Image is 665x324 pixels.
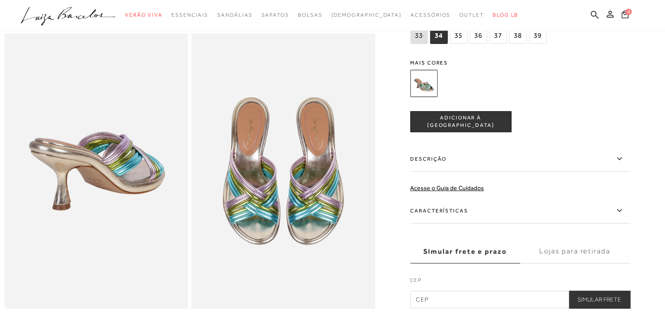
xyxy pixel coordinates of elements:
[493,7,518,23] a: BLOG LB
[217,7,252,23] a: noSubCategoriesText
[411,12,451,18] span: Acessórios
[450,27,467,44] span: 35
[625,9,632,15] span: 0
[192,33,375,308] img: image
[217,12,252,18] span: Sandálias
[4,33,188,308] img: image
[410,198,630,223] label: Características
[529,27,546,44] span: 39
[410,111,511,132] button: ADICIONAR À [GEOGRAPHIC_DATA]
[410,184,484,191] a: Acesse o Guia de Cuidados
[125,12,163,18] span: Verão Viva
[410,291,630,309] input: CEP
[410,276,630,288] label: CEP
[410,27,428,44] span: 33
[430,27,447,44] span: 34
[261,7,289,23] a: noSubCategoriesText
[125,7,163,23] a: noSubCategoriesText
[520,240,630,263] label: Lojas para retirada
[569,291,630,309] button: Simular Frete
[331,7,402,23] a: noSubCategoriesText
[469,27,487,44] span: 36
[171,12,208,18] span: Essenciais
[489,27,507,44] span: 37
[410,60,630,65] span: Mais cores
[261,12,289,18] span: Sapatos
[411,7,451,23] a: noSubCategoriesText
[410,240,520,263] label: Simular frete e prazo
[171,7,208,23] a: noSubCategoriesText
[509,27,527,44] span: 38
[619,10,631,22] button: 0
[410,146,630,172] label: Descrição
[493,12,518,18] span: BLOG LB
[298,12,323,18] span: Bolsas
[331,12,402,18] span: [DEMOGRAPHIC_DATA]
[298,7,323,23] a: noSubCategoriesText
[410,70,437,97] img: Mule salto médio tiras rolotê sobrepostas multicor
[411,114,511,130] span: ADICIONAR À [GEOGRAPHIC_DATA]
[459,12,484,18] span: Outlet
[459,7,484,23] a: noSubCategoriesText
